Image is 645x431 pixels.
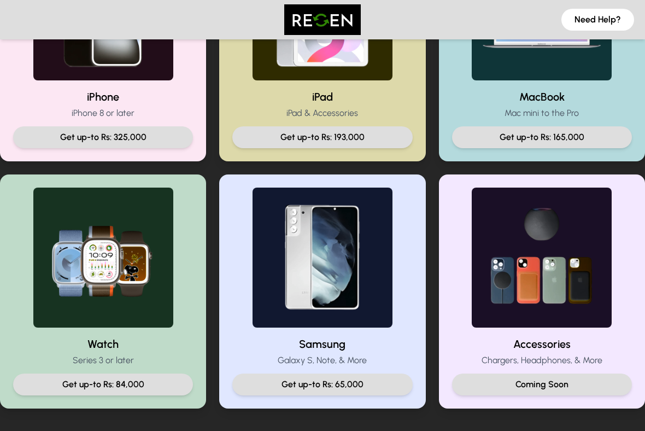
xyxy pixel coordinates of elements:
h2: MacBook [452,89,632,104]
img: Logo [284,4,361,35]
button: Need Help? [561,9,634,31]
img: Watch [33,188,173,328]
p: iPad & Accessories [232,107,412,120]
p: Coming Soon [461,378,623,391]
p: Get up-to Rs: 193,000 [241,131,403,144]
p: Mac mini to the Pro [452,107,632,120]
h2: Accessories [452,336,632,352]
p: Get up-to Rs: 84,000 [22,378,184,391]
p: Galaxy S, Note, & More [232,354,412,367]
h2: iPad [232,89,412,104]
h2: iPhone [13,89,193,104]
p: Series 3 or later [13,354,193,367]
p: Get up-to Rs: 65,000 [241,378,403,391]
img: Samsung [253,188,392,328]
img: Accessories [472,188,612,328]
p: Chargers, Headphones, & More [452,354,632,367]
h2: Watch [13,336,193,352]
h2: Samsung [232,336,412,352]
p: iPhone 8 or later [13,107,193,120]
p: Get up-to Rs: 165,000 [461,131,623,144]
p: Get up-to Rs: 325,000 [22,131,184,144]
